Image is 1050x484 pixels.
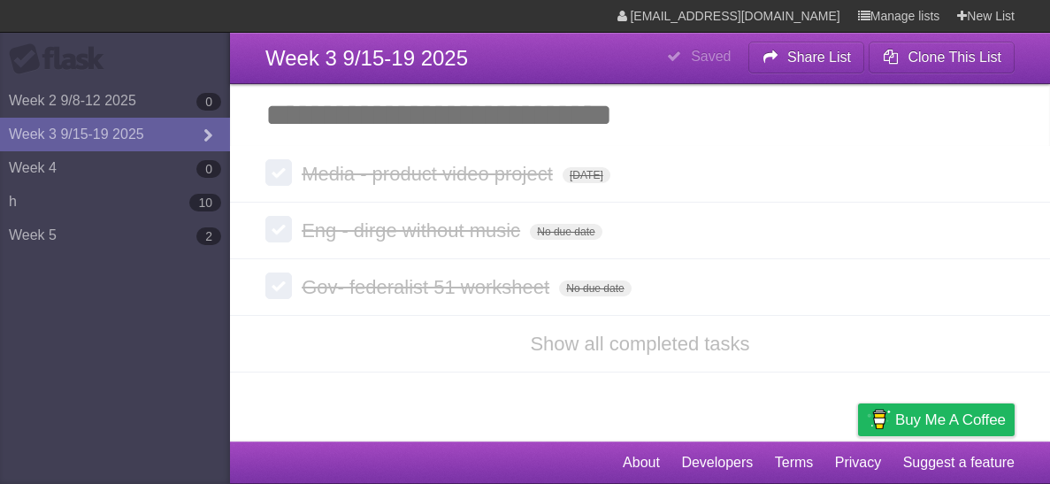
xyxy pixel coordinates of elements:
a: Privacy [835,446,881,480]
span: Eng - dirge without music [302,219,525,242]
button: Clone This List [869,42,1015,73]
img: Buy me a coffee [867,404,891,434]
label: Done [265,216,292,242]
b: Share List [787,50,851,65]
span: No due date [530,224,602,240]
label: Done [265,159,292,186]
b: Saved [691,49,731,64]
div: Flask [9,43,115,75]
a: Suggest a feature [903,446,1015,480]
a: About [623,446,660,480]
b: 0 [196,93,221,111]
label: Done [265,273,292,299]
a: Terms [775,446,814,480]
b: 10 [189,194,221,211]
b: Clone This List [908,50,1001,65]
b: 2 [196,227,221,245]
a: Show all completed tasks [530,333,749,355]
a: Developers [681,446,753,480]
span: Media - product video project [302,163,557,185]
span: No due date [559,280,631,296]
span: [DATE] [563,167,610,183]
button: Share List [748,42,865,73]
b: 0 [196,160,221,178]
span: Gov- federalist 51 worksheet [302,276,554,298]
span: Week 3 9/15-19 2025 [265,46,468,70]
span: Buy me a coffee [895,404,1006,435]
a: Buy me a coffee [858,403,1015,436]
